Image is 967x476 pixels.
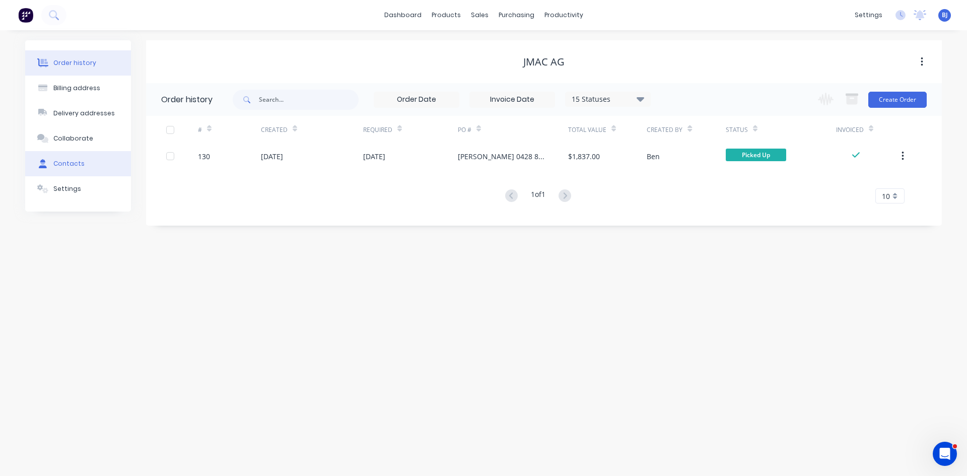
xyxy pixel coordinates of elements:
div: Ben [647,151,660,162]
div: Created By [647,125,682,134]
div: Settings [53,184,81,193]
input: Invoice Date [470,92,555,107]
div: Billing address [53,84,100,93]
button: Contacts [25,151,131,176]
div: Delivery addresses [53,109,115,118]
span: BJ [942,11,948,20]
span: Picked Up [726,149,786,161]
div: Total Value [568,125,606,134]
div: Collaborate [53,134,93,143]
div: Created [261,116,363,144]
div: productivity [539,8,588,23]
div: PO # [458,125,471,134]
button: Settings [25,176,131,201]
iframe: Intercom live chat [933,442,957,466]
button: Order history [25,50,131,76]
div: Invoiced [836,116,899,144]
div: 130 [198,151,210,162]
div: Contacts [53,159,85,168]
div: 1 of 1 [531,189,545,203]
div: Order history [53,58,96,67]
div: settings [850,8,887,23]
span: 10 [882,191,890,201]
div: # [198,125,202,134]
div: [DATE] [363,151,385,162]
div: [PERSON_NAME] 0428 820 735 [458,151,548,162]
div: sales [466,8,494,23]
a: dashboard [379,8,427,23]
input: Order Date [374,92,459,107]
div: Total Value [568,116,647,144]
div: products [427,8,466,23]
div: Created [261,125,288,134]
div: Status [726,125,748,134]
div: JMAC AG [523,56,565,68]
div: $1,837.00 [568,151,600,162]
div: purchasing [494,8,539,23]
button: Delivery addresses [25,101,131,126]
div: Order history [161,94,213,106]
div: Status [726,116,836,144]
div: # [198,116,261,144]
div: Created By [647,116,725,144]
button: Billing address [25,76,131,101]
div: [DATE] [261,151,283,162]
div: Required [363,116,458,144]
div: 15 Statuses [566,94,650,105]
button: Create Order [868,92,927,108]
div: Required [363,125,392,134]
button: Collaborate [25,126,131,151]
img: Factory [18,8,33,23]
div: PO # [458,116,568,144]
input: Search... [259,90,359,110]
div: Invoiced [836,125,864,134]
